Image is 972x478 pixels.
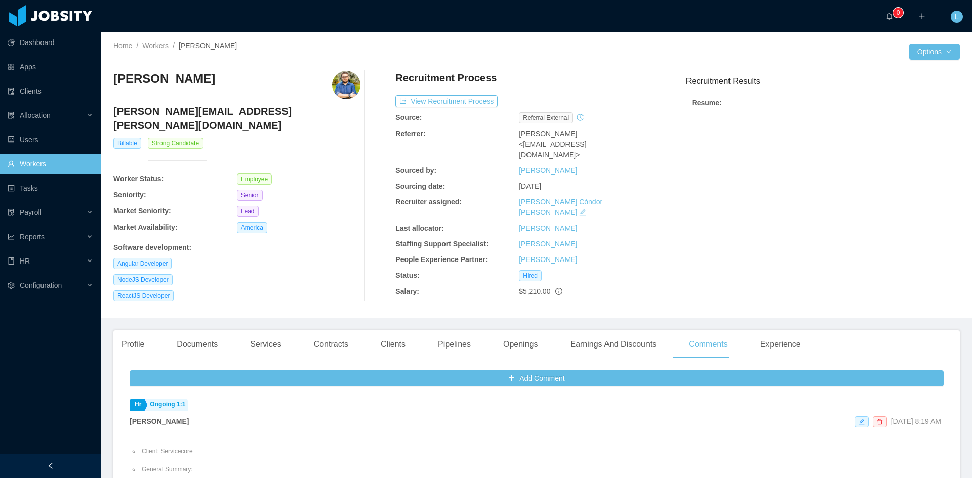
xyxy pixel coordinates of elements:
[8,81,93,101] a: icon: auditClients
[113,223,178,231] b: Market Availability:
[395,182,445,190] b: Sourcing date:
[113,191,146,199] b: Seniority:
[20,233,45,241] span: Reports
[8,129,93,150] a: icon: robotUsers
[686,75,960,88] h3: Recruitment Results
[495,330,546,359] div: Openings
[113,258,172,269] span: Angular Developer
[113,243,191,251] b: Software development :
[237,190,263,201] span: Senior
[130,370,944,386] button: icon: plusAdd Comment
[519,224,577,232] a: [PERSON_NAME]
[395,95,498,107] button: icon: exportView Recruitment Process
[113,207,171,215] b: Market Seniority:
[859,419,865,425] i: icon: edit
[113,290,174,301] span: ReactJS Developer
[136,41,138,50] span: /
[519,182,541,190] span: [DATE]
[237,173,272,185] span: Employee
[395,166,436,175] b: Sourced by:
[519,287,550,295] span: $5,210.00
[395,224,444,232] b: Last allocator:
[692,99,722,107] strong: Resume :
[519,112,573,123] span: Referral external
[113,330,152,359] div: Profile
[130,399,144,411] a: Hr
[20,281,62,289] span: Configuration
[562,330,664,359] div: Earnings And Discounts
[519,129,577,138] span: [PERSON_NAME]
[8,154,93,174] a: icon: userWorkers
[8,57,93,77] a: icon: appstoreApps
[886,13,893,20] i: icon: bell
[519,140,586,159] span: <[EMAIL_ADDRESS][DOMAIN_NAME]>
[752,330,809,359] div: Experience
[891,417,941,425] span: [DATE] 8:19 AM
[519,270,542,281] span: Hired
[113,175,164,183] b: Worker Status:
[395,255,488,264] b: People Experience Partner:
[8,209,15,216] i: icon: file-protect
[955,11,959,23] span: L
[519,255,577,264] a: [PERSON_NAME]
[145,399,188,411] a: Ongoing 1:1
[130,417,189,425] strong: [PERSON_NAME]
[579,209,586,216] i: icon: edit
[148,138,203,149] span: Strong Candidate
[237,222,267,233] span: America
[555,288,562,295] span: info-circle
[113,41,132,50] a: Home
[373,330,414,359] div: Clients
[8,257,15,265] i: icon: book
[8,178,93,198] a: icon: profileTasks
[179,41,237,50] span: [PERSON_NAME]
[395,240,489,248] b: Staffing Support Specialist:
[395,271,419,279] b: Status:
[8,233,15,240] i: icon: line-chart
[242,330,289,359] div: Services
[20,111,51,119] span: Allocation
[8,112,15,119] i: icon: solution
[395,71,497,85] h4: Recruitment Process
[893,8,903,18] sup: 0
[395,287,419,295] b: Salary:
[577,114,584,121] i: icon: history
[909,44,960,60] button: Optionsicon: down
[142,41,169,50] a: Workers
[20,208,42,216] span: Payroll
[395,129,425,138] b: Referrer:
[8,282,15,289] i: icon: setting
[395,113,422,121] b: Source:
[20,257,30,265] span: HR
[113,138,141,149] span: Billable
[430,330,479,359] div: Pipelines
[680,330,736,359] div: Comments
[918,13,925,20] i: icon: plus
[519,198,602,216] a: [PERSON_NAME] Cóndor [PERSON_NAME]
[395,198,462,206] b: Recruiter assigned:
[395,97,498,105] a: icon: exportView Recruitment Process
[8,32,93,53] a: icon: pie-chartDashboard
[173,41,175,50] span: /
[306,330,356,359] div: Contracts
[332,71,360,99] img: 31138670-bbce-4d1e-95b5-773ac3243bde_66564ef30ab9d-400w.png
[169,330,226,359] div: Documents
[519,166,577,175] a: [PERSON_NAME]
[237,206,259,217] span: Lead
[519,240,577,248] a: [PERSON_NAME]
[140,447,944,456] li: Client: Servicecore
[113,71,215,87] h3: [PERSON_NAME]
[140,465,944,474] li: General Summary:
[113,104,360,133] h4: [PERSON_NAME][EMAIL_ADDRESS][PERSON_NAME][DOMAIN_NAME]
[113,274,173,285] span: NodeJS Developer
[877,419,883,425] i: icon: delete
